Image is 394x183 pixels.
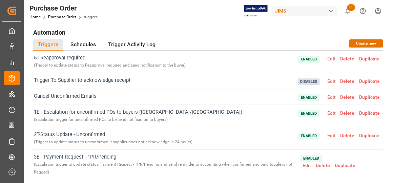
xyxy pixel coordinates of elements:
span: Trigger To Supplier to acknowledge receipt [34,76,130,85]
span: 1E - Escalation for unconfirmed POs to buyers ([GEOGRAPHIC_DATA]/[GEOGRAPHIC_DATA]) [34,108,242,124]
div: Triggers [33,39,63,51]
span: Enabled [298,94,320,101]
span: Duplicate [357,94,382,100]
span: Disabled [298,78,320,85]
span: Delete [314,163,333,168]
span: Edit [325,94,338,100]
span: Delete [338,110,357,116]
button: Create new [349,39,383,48]
span: 2T-Status Update - Unconfirmed [34,131,192,146]
span: 5T-Reapproval required [34,54,186,69]
span: Edit [325,78,338,84]
span: 3E - Payment Request - 1PR/Pending [34,153,300,176]
div: ( Escalation trigger for unconfirmed POs to be send notification to buyers ) [34,116,242,124]
span: Duplicate [357,56,382,61]
span: Duplicate [333,163,358,168]
button: JIMS [272,4,340,17]
h1: Automation [33,26,383,38]
span: Delete [338,56,357,61]
span: Enabled [298,133,320,140]
span: Delete [338,133,357,138]
div: ( Escalation trigger to update status Payment Request - 1PR/Pending and send reminder to accounti... [34,161,300,176]
div: ( Trigger to update status to unconfirmed if supplier does not acknowledge in 24 hours ) [34,138,192,146]
span: 11 [347,4,355,11]
span: Edit [325,56,338,61]
span: Duplicate [357,78,382,84]
span: Edit [325,110,338,116]
span: Cancel Unconfirmed Emails [34,92,97,101]
span: Edit [325,133,338,138]
span: Edit [300,163,314,168]
span: Duplicate [357,133,382,138]
button: show 11 new notifications [340,3,355,19]
button: Help Center [355,3,371,19]
span: Duplicate [357,110,382,116]
div: Schedules [66,39,101,51]
div: Trigger Activity Log [103,39,160,51]
span: Enabled [300,155,323,162]
span: Enabled [298,56,320,63]
span: Delete [338,78,357,84]
span: Enabled [298,110,320,117]
span: Delete [338,94,357,100]
div: JIMS [272,6,337,16]
div: ( Trigger to update status to Reapproval required and send notification to the buyer ) [34,61,186,69]
a: Home [29,15,41,19]
img: Exertis%20JAM%20-%20Email%20Logo.jpg_1722504956.jpg [244,5,268,17]
a: Purchase Order [48,15,76,19]
div: Purchase Order [29,3,98,13]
